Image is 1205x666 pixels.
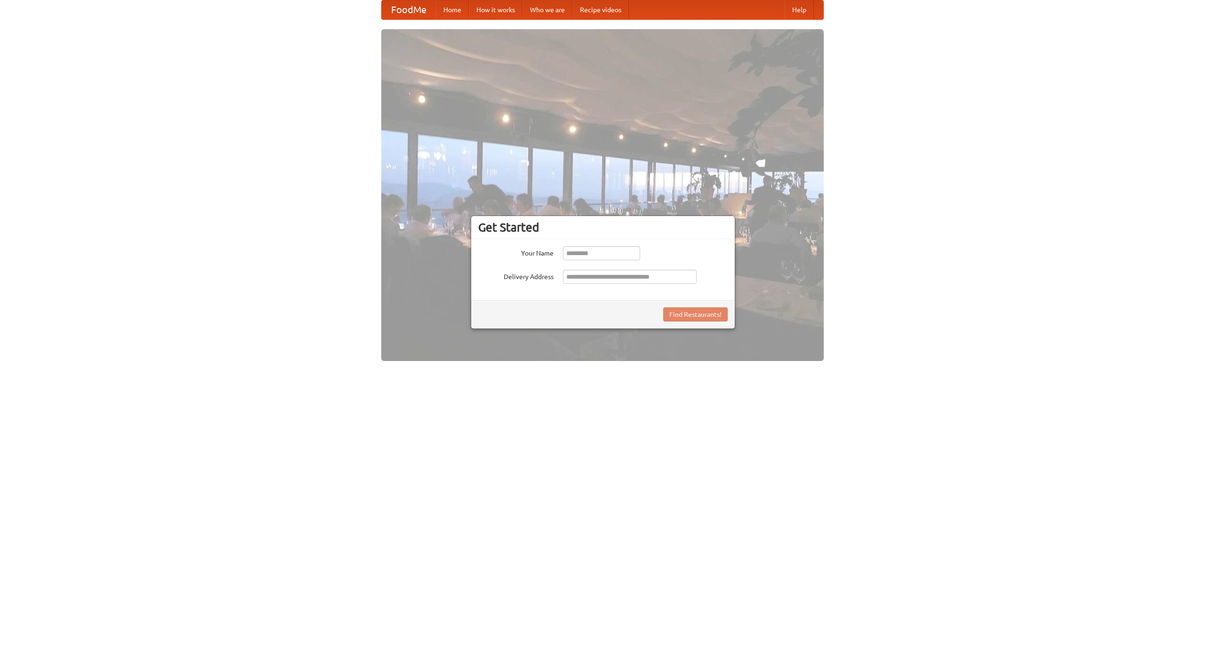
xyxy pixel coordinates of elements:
a: How it works [469,0,522,19]
button: Find Restaurants! [663,307,728,321]
a: FoodMe [382,0,436,19]
a: Home [436,0,469,19]
a: Who we are [522,0,572,19]
label: Your Name [478,246,554,258]
label: Delivery Address [478,270,554,281]
h3: Get Started [478,220,728,234]
a: Recipe videos [572,0,629,19]
a: Help [785,0,814,19]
